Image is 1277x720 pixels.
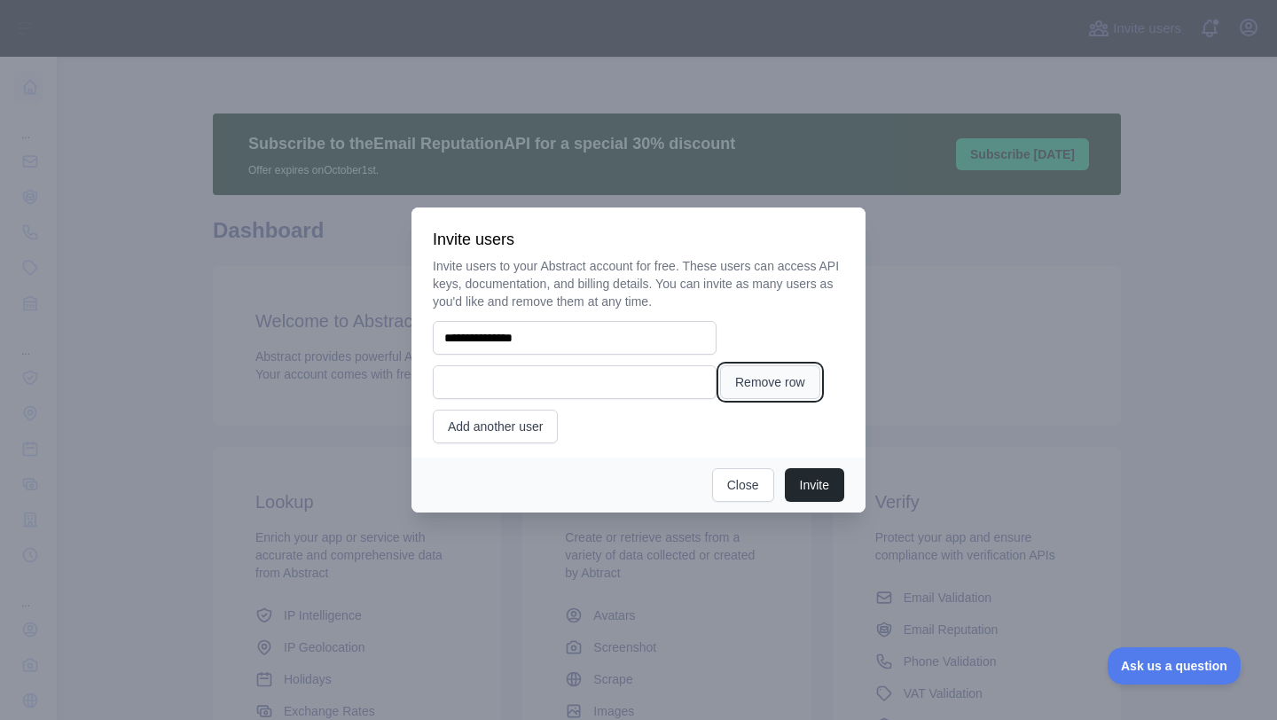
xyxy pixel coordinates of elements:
iframe: Toggle Customer Support [1108,647,1242,685]
p: Invite users to your Abstract account for free. These users can access API keys, documentation, a... [433,257,844,310]
button: Close [712,468,774,502]
h3: Invite users [433,229,844,250]
button: Add another user [433,410,558,443]
button: Remove row [720,365,820,399]
button: Invite [785,468,844,502]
